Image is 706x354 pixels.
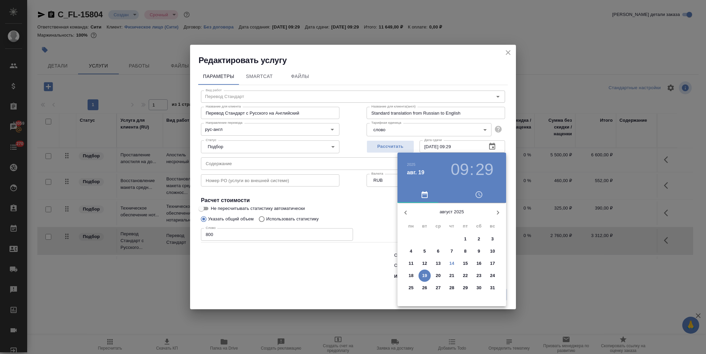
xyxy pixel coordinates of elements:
button: 31 [486,282,499,294]
span: вт [419,223,431,230]
button: 27 [432,282,444,294]
button: 10 [486,245,499,257]
button: авг. 19 [407,169,424,177]
span: пт [459,223,471,230]
p: 2 [478,236,480,242]
p: август 2025 [414,209,490,215]
button: 2 [473,233,485,245]
p: 28 [449,284,454,291]
span: пн [405,223,417,230]
p: 9 [478,248,480,255]
p: 29 [463,284,468,291]
p: 25 [409,284,414,291]
p: 8 [464,248,466,255]
p: 14 [449,260,454,267]
span: сб [473,223,485,230]
p: 21 [449,272,454,279]
p: 13 [436,260,441,267]
p: 19 [422,272,427,279]
p: 18 [409,272,414,279]
button: 09 [451,160,469,179]
button: 30 [473,282,485,294]
button: 21 [446,270,458,282]
button: 23 [473,270,485,282]
button: 18 [405,270,417,282]
p: 7 [450,248,453,255]
button: 7 [446,245,458,257]
button: 25 [405,282,417,294]
p: 17 [490,260,495,267]
button: 15 [459,257,471,270]
span: ср [432,223,444,230]
button: 9 [473,245,485,257]
button: 20 [432,270,444,282]
p: 5 [423,248,426,255]
p: 26 [422,284,427,291]
button: 3 [486,233,499,245]
p: 6 [437,248,439,255]
button: 26 [419,282,431,294]
button: 2025 [407,162,415,166]
p: 15 [463,260,468,267]
button: 17 [486,257,499,270]
button: 12 [419,257,431,270]
button: 22 [459,270,471,282]
p: 4 [410,248,412,255]
p: 23 [477,272,482,279]
button: 14 [446,257,458,270]
p: 3 [491,236,494,242]
button: 24 [486,270,499,282]
button: 5 [419,245,431,257]
button: 19 [419,270,431,282]
p: 16 [477,260,482,267]
button: 11 [405,257,417,270]
button: 16 [473,257,485,270]
p: 24 [490,272,495,279]
button: 28 [446,282,458,294]
p: 22 [463,272,468,279]
button: 13 [432,257,444,270]
button: 8 [459,245,471,257]
p: 11 [409,260,414,267]
p: 30 [477,284,482,291]
p: 27 [436,284,441,291]
button: 6 [432,245,444,257]
p: 31 [490,284,495,291]
button: 29 [476,160,494,179]
p: 10 [490,248,495,255]
button: 4 [405,245,417,257]
button: 1 [459,233,471,245]
button: 29 [459,282,471,294]
p: 12 [422,260,427,267]
p: 20 [436,272,441,279]
h3: : [469,160,474,179]
span: вс [486,223,499,230]
span: чт [446,223,458,230]
p: 1 [464,236,466,242]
